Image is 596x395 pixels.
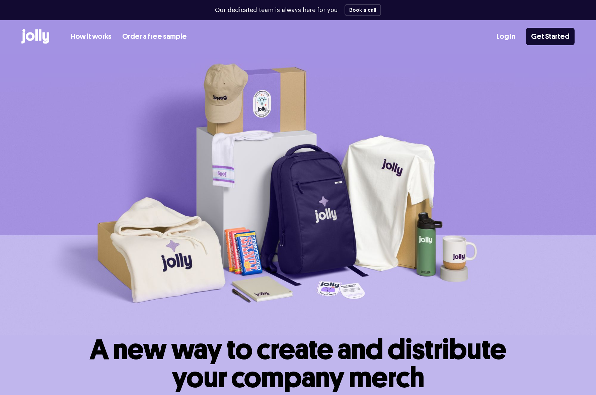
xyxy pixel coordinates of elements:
a: Log In [497,31,515,42]
a: Order a free sample [122,31,187,42]
h1: A new way to create and distribute your company merch [90,335,506,392]
button: Book a call [345,4,381,16]
p: Our dedicated team is always here for you [215,6,338,15]
a: Get Started [526,28,575,45]
a: How it works [71,31,111,42]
